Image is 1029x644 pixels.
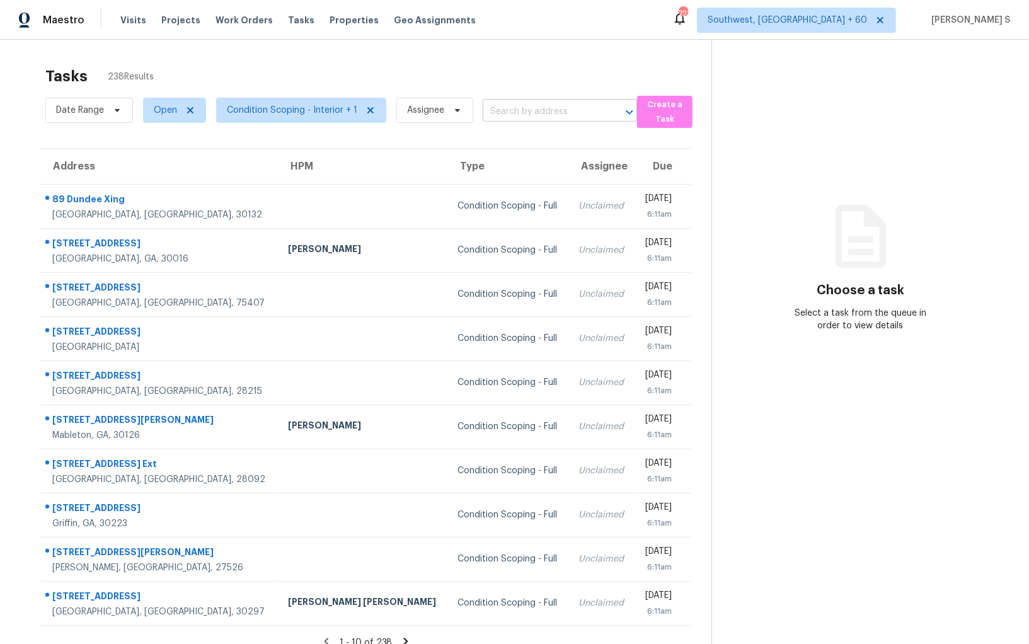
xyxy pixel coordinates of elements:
div: [STREET_ADDRESS] [52,237,268,253]
div: 6:11am [645,517,672,529]
div: [STREET_ADDRESS] [52,325,268,341]
div: Unclaimed [578,288,624,301]
div: Condition Scoping - Full [457,376,558,389]
div: Unclaimed [578,244,624,256]
div: [STREET_ADDRESS] [52,590,268,606]
div: Condition Scoping - Full [457,420,558,433]
div: 6:11am [645,384,672,397]
h3: Choose a task [817,284,904,297]
div: Select a task from the queue in order to view details [786,307,934,332]
span: Work Orders [216,14,273,26]
div: Unclaimed [578,376,624,389]
div: Condition Scoping - Full [457,288,558,301]
div: [PERSON_NAME] [288,419,438,435]
div: Condition Scoping - Full [457,553,558,565]
div: Unclaimed [578,464,624,477]
div: Condition Scoping - Full [457,244,558,256]
span: Date Range [56,104,104,117]
div: Condition Scoping - Full [457,509,558,521]
th: Assignee [568,149,635,184]
div: 723 [679,8,687,20]
span: Visits [120,14,146,26]
div: [DATE] [645,589,672,605]
div: 6:11am [645,296,672,309]
div: 6:11am [645,428,672,441]
div: [GEOGRAPHIC_DATA], [GEOGRAPHIC_DATA], 28215 [52,385,268,398]
span: Assignee [407,104,444,117]
button: Create a Task [637,96,693,128]
div: [GEOGRAPHIC_DATA], [GEOGRAPHIC_DATA], 30297 [52,606,268,618]
span: 238 Results [108,71,154,83]
th: HPM [278,149,448,184]
div: Unclaimed [578,200,624,212]
span: [PERSON_NAME] S [926,14,1010,26]
button: Open [621,103,638,121]
span: Properties [330,14,379,26]
th: Address [40,149,278,184]
div: [GEOGRAPHIC_DATA] [52,341,268,354]
span: Open [154,104,177,117]
div: 6:11am [645,208,672,221]
div: [GEOGRAPHIC_DATA], [GEOGRAPHIC_DATA], 28092 [52,473,268,486]
div: 6:11am [645,561,672,573]
div: [PERSON_NAME], [GEOGRAPHIC_DATA], 27526 [52,561,268,574]
span: Southwest, [GEOGRAPHIC_DATA] + 60 [708,14,867,26]
span: Geo Assignments [394,14,476,26]
div: Condition Scoping - Full [457,464,558,477]
div: [GEOGRAPHIC_DATA], GA, 30016 [52,253,268,265]
div: Unclaimed [578,420,624,433]
div: Condition Scoping - Full [457,332,558,345]
input: Search by address [483,102,602,122]
h2: Tasks [45,70,88,83]
div: [DATE] [645,192,672,208]
div: [STREET_ADDRESS][PERSON_NAME] [52,546,268,561]
div: Mableton, GA, 30126 [52,429,268,442]
span: Condition Scoping - Interior + 1 [227,104,357,117]
div: Condition Scoping - Full [457,200,558,212]
div: Griffin, GA, 30223 [52,517,268,530]
div: [DATE] [645,325,672,340]
div: 6:11am [645,473,672,485]
div: [DATE] [645,413,672,428]
div: Unclaimed [578,509,624,521]
div: [STREET_ADDRESS] [52,281,268,297]
div: [STREET_ADDRESS] [52,369,268,385]
div: [DATE] [645,545,672,561]
span: Tasks [288,16,314,25]
div: [DATE] [645,280,672,296]
div: 6:11am [645,605,672,618]
div: [GEOGRAPHIC_DATA], [GEOGRAPHIC_DATA], 75407 [52,297,268,309]
div: Unclaimed [578,332,624,345]
div: [PERSON_NAME] [288,243,438,258]
div: Unclaimed [578,597,624,609]
th: Type [447,149,568,184]
span: Projects [161,14,200,26]
div: [PERSON_NAME] [PERSON_NAME] [288,595,438,611]
div: Unclaimed [578,553,624,565]
div: [GEOGRAPHIC_DATA], [GEOGRAPHIC_DATA], 30132 [52,209,268,221]
div: Condition Scoping - Full [457,597,558,609]
div: 6:11am [645,252,672,265]
div: 89 Dundee Xing [52,193,268,209]
div: [STREET_ADDRESS] [52,502,268,517]
div: 6:11am [645,340,672,353]
div: [DATE] [645,457,672,473]
div: [DATE] [645,236,672,252]
div: [STREET_ADDRESS] Ext [52,457,268,473]
div: [DATE] [645,369,672,384]
th: Due [635,149,691,184]
span: Create a Task [643,98,686,127]
div: [DATE] [645,501,672,517]
div: [STREET_ADDRESS][PERSON_NAME] [52,413,268,429]
span: Maestro [43,14,84,26]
